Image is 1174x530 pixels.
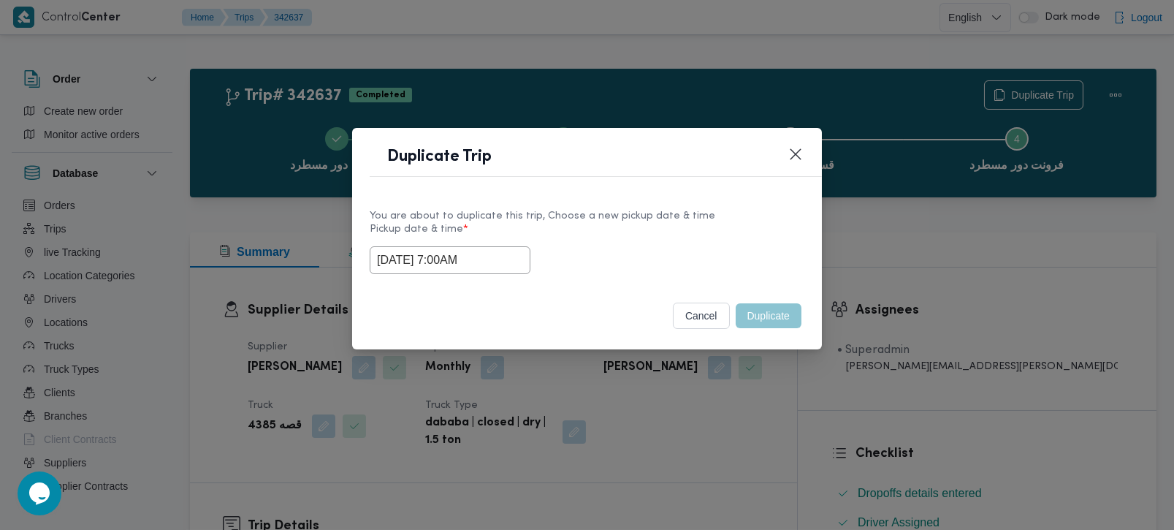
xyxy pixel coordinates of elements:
h1: Duplicate Trip [387,145,492,169]
button: Duplicate [736,303,801,328]
button: Closes this modal window [787,145,804,163]
div: You are about to duplicate this trip, Choose a new pickup date & time [370,208,804,224]
label: Pickup date & time [370,224,804,246]
input: Choose date & time [370,246,530,274]
button: cancel [673,303,730,329]
iframe: chat widget [15,472,61,515]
